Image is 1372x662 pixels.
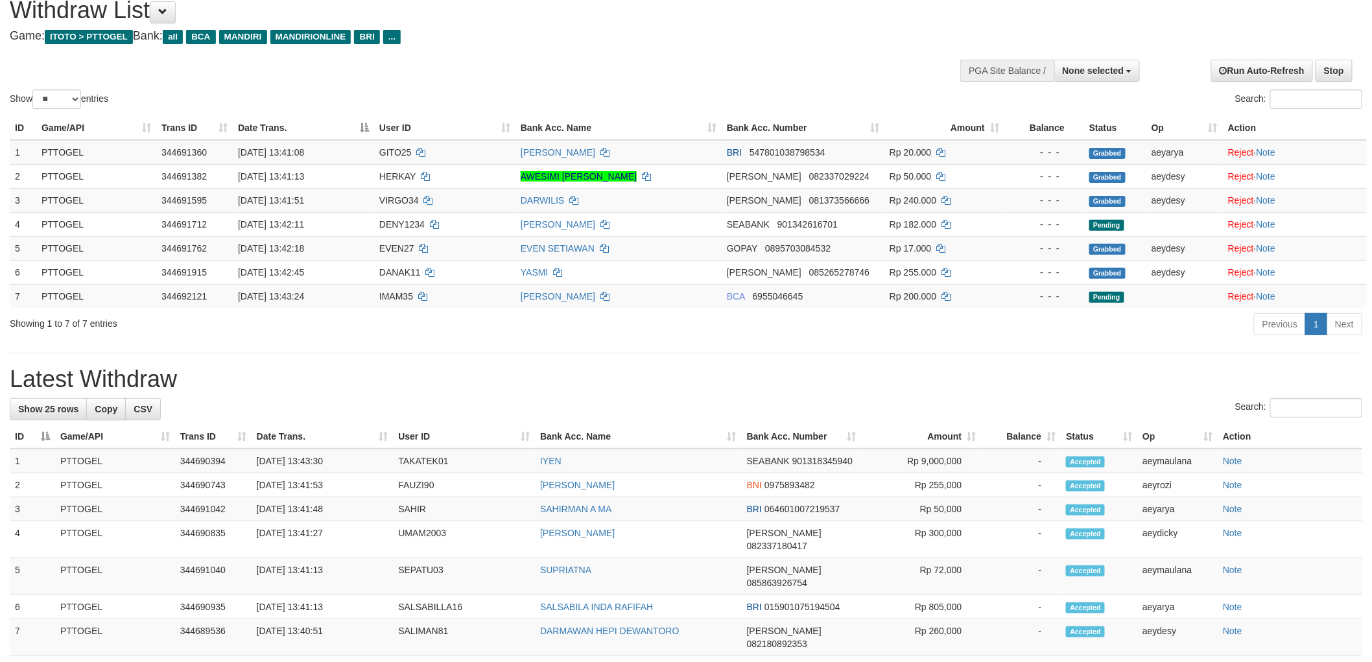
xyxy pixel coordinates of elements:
a: Note [1223,602,1242,612]
td: [DATE] 13:41:13 [252,595,394,619]
a: Note [1223,565,1242,575]
td: 5 [10,236,36,260]
td: SALSABILLA16 [393,595,535,619]
td: 2 [10,473,55,497]
td: PTTOGEL [36,188,156,212]
th: Bank Acc. Number: activate to sort column ascending [742,425,862,449]
span: 344691382 [161,171,207,182]
th: Balance: activate to sort column ascending [981,425,1061,449]
td: [DATE] 13:41:27 [252,521,394,558]
td: aeymaulana [1137,449,1218,473]
span: Copy 547801038798534 to clipboard [750,147,825,158]
span: Copy 082180892353 to clipboard [747,639,807,649]
th: Amount: activate to sort column ascending [884,116,1004,140]
td: Rp 805,000 [862,595,982,619]
input: Search: [1270,398,1362,418]
span: BRI [354,30,379,44]
td: aeydesy [1137,619,1218,656]
a: SUPRIATNA [540,565,591,575]
td: SALIMAN81 [393,619,535,656]
td: 344690935 [175,595,252,619]
a: Note [1223,456,1242,466]
span: CSV [134,404,152,414]
td: PTTOGEL [36,140,156,165]
span: Copy 901342616701 to clipboard [777,219,838,230]
span: [PERSON_NAME] [747,528,822,538]
span: Rp 17.000 [890,243,932,254]
a: SAHIRMAN A MA [540,504,611,514]
span: Accepted [1066,528,1105,539]
span: Accepted [1066,565,1105,576]
td: 344691042 [175,497,252,521]
td: [DATE] 13:43:30 [252,449,394,473]
span: EVEN27 [379,243,414,254]
td: - [981,497,1061,521]
td: PTTOGEL [36,260,156,284]
th: Bank Acc. Number: activate to sort column ascending [722,116,884,140]
td: aeydesy [1146,236,1223,260]
span: all [163,30,183,44]
a: YASMI [521,267,549,278]
span: DENY1234 [379,219,425,230]
a: [PERSON_NAME] [521,291,595,301]
td: - [981,521,1061,558]
div: - - - [1010,242,1079,255]
a: Note [1257,219,1276,230]
span: GITO25 [379,147,412,158]
td: 1 [10,140,36,165]
a: SALSABILA INDA RAFIFAH [540,602,653,612]
th: Op: activate to sort column ascending [1146,116,1223,140]
div: - - - [1010,170,1079,183]
span: Grabbed [1089,196,1126,207]
td: [DATE] 13:41:48 [252,497,394,521]
span: Rp 50.000 [890,171,932,182]
span: Pending [1089,220,1124,231]
td: aeydicky [1137,521,1218,558]
span: Copy 082337029224 to clipboard [809,171,869,182]
a: [PERSON_NAME] [540,528,615,538]
td: · [1223,140,1367,165]
div: - - - [1010,218,1079,231]
a: [PERSON_NAME] [521,219,595,230]
a: Previous [1254,313,1306,335]
a: Note [1257,171,1276,182]
a: AWESIMI [PERSON_NAME] [521,171,637,182]
a: Copy [86,398,126,420]
span: ... [383,30,401,44]
td: PTTOGEL [55,619,175,656]
td: 2 [10,164,36,188]
a: Stop [1316,60,1353,82]
span: Copy 085265278746 to clipboard [809,267,869,278]
td: 4 [10,212,36,236]
a: Reject [1228,147,1254,158]
a: Note [1257,267,1276,278]
td: · [1223,236,1367,260]
th: Bank Acc. Name: activate to sort column ascending [515,116,722,140]
td: - [981,595,1061,619]
a: Next [1327,313,1362,335]
span: [DATE] 13:42:45 [238,267,304,278]
span: VIRGO34 [379,195,419,206]
td: aeydesy [1146,188,1223,212]
td: 344691040 [175,558,252,595]
h4: Game: Bank: [10,30,902,43]
a: Note [1223,528,1242,538]
th: Amount: activate to sort column ascending [862,425,982,449]
span: 344691915 [161,267,207,278]
td: 3 [10,497,55,521]
span: Accepted [1066,626,1105,637]
span: 344692121 [161,291,207,301]
th: Game/API: activate to sort column ascending [36,116,156,140]
span: [PERSON_NAME] [727,195,801,206]
td: TAKATEK01 [393,449,535,473]
a: Reject [1228,195,1254,206]
span: SEABANK [747,456,790,466]
a: IYEN [540,456,562,466]
a: [PERSON_NAME] [521,147,595,158]
span: [DATE] 13:41:13 [238,171,304,182]
a: DARMAWAN HEPI DEWANTORO [540,626,679,636]
td: 7 [10,619,55,656]
td: 344689536 [175,619,252,656]
td: PTTOGEL [36,236,156,260]
th: Game/API: activate to sort column ascending [55,425,175,449]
